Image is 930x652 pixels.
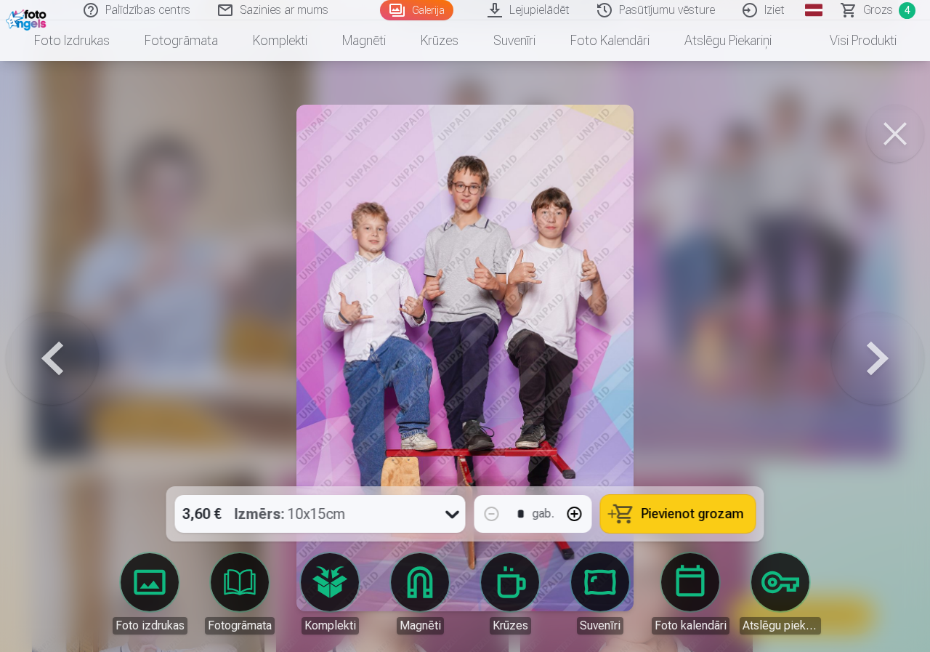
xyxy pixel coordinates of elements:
div: Suvenīri [577,617,623,635]
span: Pievienot grozam [642,507,744,520]
div: Foto izdrukas [113,617,187,635]
a: Foto izdrukas [17,20,127,61]
a: Foto izdrukas [109,553,190,635]
a: Magnēti [379,553,461,635]
a: Fotogrāmata [127,20,235,61]
div: 3,60 € [175,495,229,533]
img: /fa1 [6,6,50,31]
div: Krūzes [490,617,531,635]
a: Komplekti [289,553,371,635]
div: Komplekti [302,617,359,635]
strong: Izmērs : [235,504,285,524]
span: Grozs [863,1,893,19]
button: Pievienot grozam [601,495,756,533]
div: Magnēti [397,617,444,635]
div: 10x15cm [235,495,346,533]
div: Atslēgu piekariņi [740,617,821,635]
div: Foto kalendāri [652,617,729,635]
a: Komplekti [235,20,325,61]
div: Fotogrāmata [205,617,275,635]
a: Fotogrāmata [199,553,280,635]
a: Foto kalendāri [650,553,731,635]
span: 4 [899,2,915,19]
a: Suvenīri [559,553,641,635]
a: Foto kalendāri [553,20,667,61]
a: Atslēgu piekariņi [740,553,821,635]
a: Krūzes [469,553,551,635]
a: Magnēti [325,20,403,61]
a: Atslēgu piekariņi [667,20,789,61]
div: gab. [533,505,554,523]
a: Krūzes [403,20,476,61]
a: Visi produkti [789,20,914,61]
a: Suvenīri [476,20,553,61]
